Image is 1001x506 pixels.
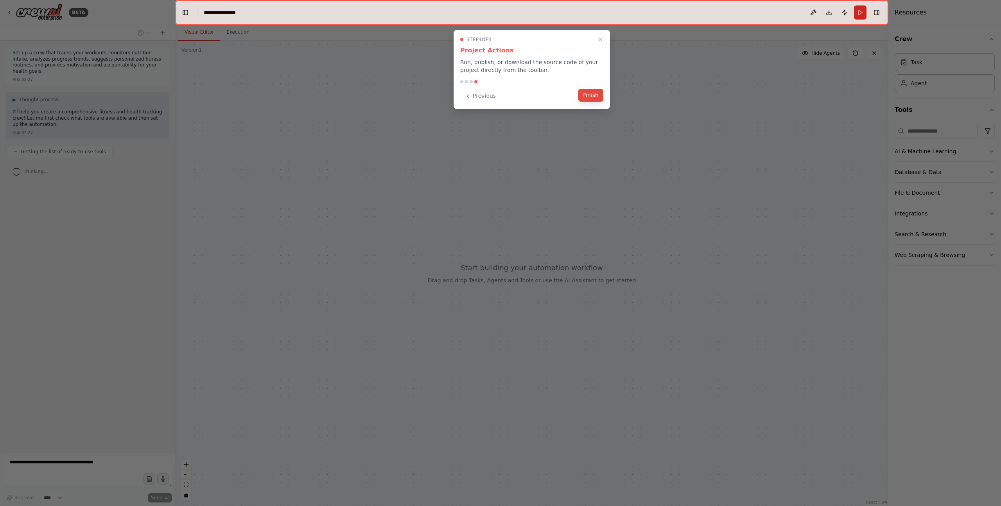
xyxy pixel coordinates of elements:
[460,46,603,55] h3: Project Actions
[596,35,605,44] button: Close walkthrough
[460,58,603,74] p: Run, publish, or download the source code of your project directly from the toolbar.
[460,90,500,102] button: Previous
[180,7,191,18] button: Hide left sidebar
[466,36,492,43] span: Step 4 of 4
[578,89,603,102] button: Finish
